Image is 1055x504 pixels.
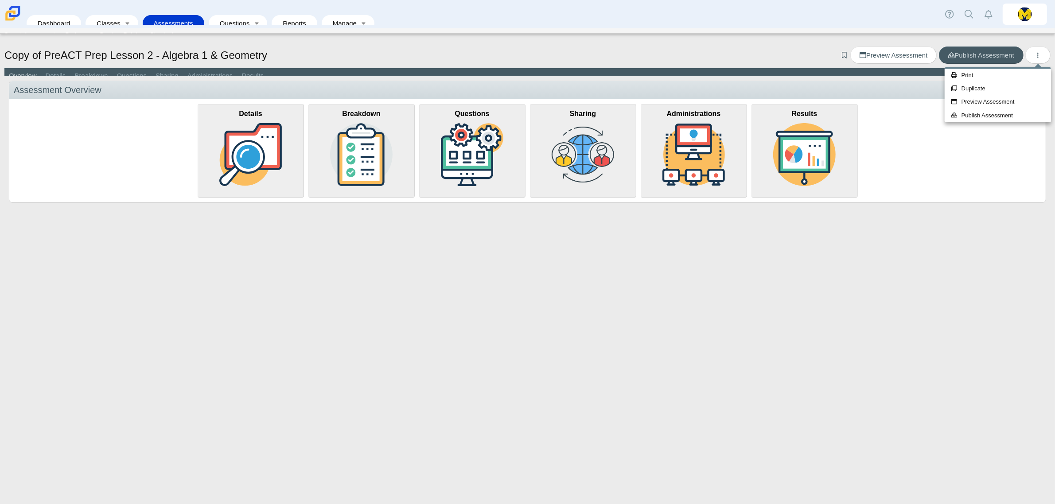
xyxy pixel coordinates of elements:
img: tab-builder.svg [441,123,504,186]
img: tab-sharing.png [552,123,615,186]
a: Questions [112,68,151,84]
a: Breakdown [308,104,415,198]
a: Overview [4,68,41,84]
b: Results [792,110,818,117]
a: Details [41,68,70,84]
a: Toggle expanded [250,15,263,31]
a: Assessments [147,15,200,31]
img: Carmen School of Science & Technology [4,4,22,23]
a: Add bookmark [840,51,849,59]
a: Results [751,104,858,198]
img: tab-results.svg [773,123,836,186]
a: Publish Assessment [939,47,1024,64]
b: Administrations [667,110,721,117]
a: Toggle expanded [121,15,134,31]
a: Print [945,69,1051,82]
a: Toggle expanded [358,15,370,31]
a: Questions [213,15,250,31]
img: tab-breakdown.svg [330,123,393,186]
img: tab-administrations.svg [662,123,725,186]
span: Preview Assessment [860,51,927,59]
a: Search Assessments [1,28,62,42]
a: Breakdown [70,68,112,84]
a: Preview Assessment [945,95,1051,109]
b: Breakdown [342,110,380,117]
a: Manage [326,15,358,31]
a: Dashboard [31,15,77,31]
a: Standards [146,28,179,42]
div: Assessment Overview [9,81,1046,99]
img: tab-details.svg [219,123,282,186]
a: Administrations [641,104,747,198]
a: Rubrics [120,28,146,42]
a: Publish Assessment [945,109,1051,122]
h1: Copy of PreACT Prep Lesson 2 - Algebra 1 & Geometry [4,48,267,63]
a: Alerts [979,4,998,24]
a: Classes [90,15,121,31]
a: Preview Assessment [850,47,937,64]
a: Administrations [183,68,237,84]
img: kyra.vandebunte.a59nMI [1018,7,1032,21]
a: Results [237,68,268,84]
button: More options [1025,47,1051,64]
a: Sharing [530,104,636,198]
a: Details [198,104,304,198]
b: Questions [455,110,489,117]
a: Reports [276,15,313,31]
b: Details [239,110,262,117]
a: Performance Bands [62,28,120,42]
a: Carmen School of Science & Technology [4,16,22,24]
span: Publish Assessment [948,51,1014,59]
a: Sharing [151,68,183,84]
a: kyra.vandebunte.a59nMI [1003,4,1047,25]
a: Questions [419,104,526,198]
a: Duplicate [945,82,1051,95]
b: Sharing [570,110,596,117]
